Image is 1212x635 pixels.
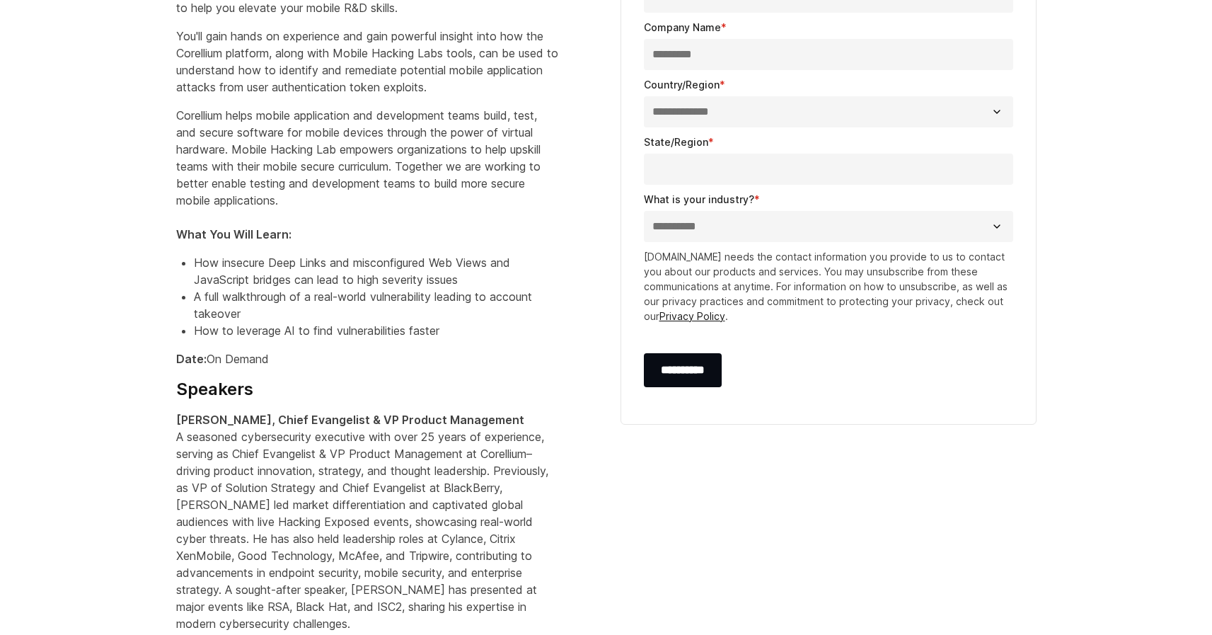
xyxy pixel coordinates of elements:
[176,28,558,96] p: You'll gain hands on experience and gain powerful insight into how the Corellium platform, along ...
[176,411,558,632] p: A seasoned cybersecurity executive with over 25 years of experience, serving as Chief Evangelist ...
[176,227,292,241] strong: What You Will Learn:
[659,310,725,322] a: Privacy Policy
[194,324,439,338] span: How to leverage AI to find vulnerabilities faster
[176,350,558,367] p: On Demand
[644,193,754,205] span: What is your industry?
[176,379,558,400] h4: Speakers
[194,290,532,321] span: A full walkthrough of a real-world vulnerability leading to account takeover
[644,21,721,33] span: Company Name
[176,108,541,241] span: Corellium helps mobile application and development teams build, test, and secure software for mob...
[644,249,1013,324] p: [DOMAIN_NAME] needs the contact information you provide to us to contact you about our products a...
[194,256,510,287] span: How insecure Deep Links and misconfigured Web Views and JavaScript bridges can lead to high sever...
[644,136,708,148] span: State/Region
[644,79,720,91] span: Country/Region
[176,352,207,366] strong: Date:
[176,413,524,427] strong: [PERSON_NAME], Chief Evangelist & VP Product Management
